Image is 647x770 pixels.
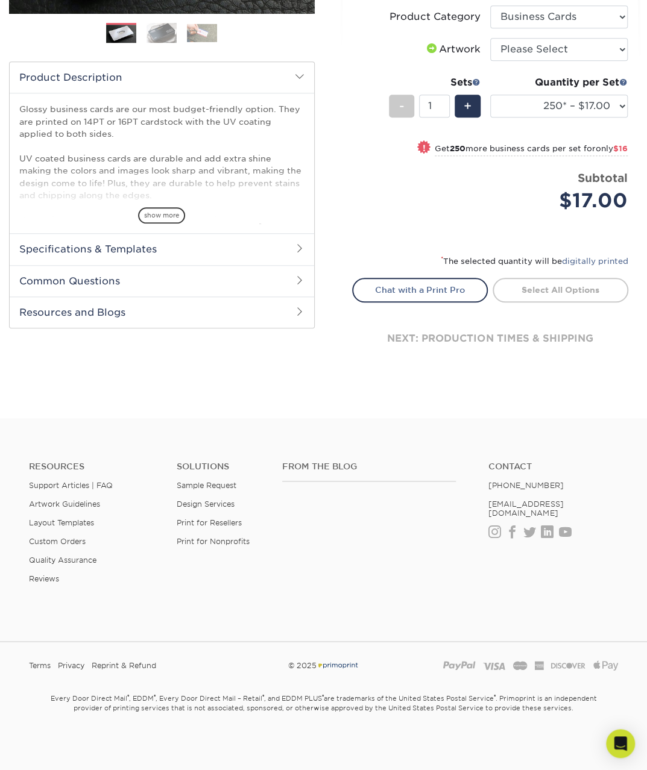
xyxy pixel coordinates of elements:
[262,693,264,699] sup: ®
[10,296,314,328] h2: Resources and Blogs
[147,22,177,43] img: Business Cards 02
[92,656,156,674] a: Reprint & Refund
[223,656,425,674] div: © 2025
[177,518,242,527] a: Print for Resellers
[9,689,638,742] small: Every Door Direct Mail , EDDM , Every Door Direct Mail – Retail , and EDDM PLUS are trademarks of...
[389,75,481,90] div: Sets
[488,481,563,490] a: [PHONE_NUMBER]
[29,518,94,527] a: Layout Templates
[424,42,481,57] div: Artwork
[10,265,314,296] h2: Common Questions
[499,186,628,215] div: $17.00
[177,499,235,509] a: Design Services
[390,10,481,24] div: Product Category
[322,693,324,699] sup: ®
[606,729,635,758] div: Open Intercom Messenger
[106,19,136,49] img: Business Cards 01
[177,462,264,472] h4: Solutions
[29,556,96,565] a: Quality Assurance
[450,144,466,153] strong: 250
[29,481,113,490] a: Support Articles | FAQ
[399,97,404,115] span: -
[58,656,84,674] a: Privacy
[613,144,628,153] span: $16
[562,257,628,266] a: digitally printed
[177,481,236,490] a: Sample Request
[488,462,618,472] a: Contact
[10,233,314,264] h2: Specifications & Templates
[127,693,129,699] sup: ®
[19,103,305,263] p: Glossy business cards are our most budget-friendly option. They are printed on 14PT or 16PT cards...
[493,278,628,302] a: Select All Options
[464,97,472,115] span: +
[29,537,86,546] a: Custom Orders
[187,23,217,42] img: Business Cards 03
[494,693,496,699] sup: ®
[177,537,250,546] a: Print for Nonprofits
[29,656,51,674] a: Terms
[138,207,185,224] span: show more
[490,75,628,90] div: Quantity per Set
[154,693,156,699] sup: ®
[578,171,628,184] strong: Subtotal
[282,462,456,472] h4: From the Blog
[352,302,629,375] div: next: production times & shipping
[29,462,159,472] h4: Resources
[352,278,488,302] a: Chat with a Print Pro
[423,142,426,154] span: !
[596,144,628,153] span: only
[29,574,59,583] a: Reviews
[10,62,314,93] h2: Product Description
[441,257,628,266] small: The selected quantity will be
[488,499,563,518] a: [EMAIL_ADDRESS][DOMAIN_NAME]
[317,660,359,669] img: Primoprint
[29,499,100,509] a: Artwork Guidelines
[435,144,628,156] small: Get more business cards per set for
